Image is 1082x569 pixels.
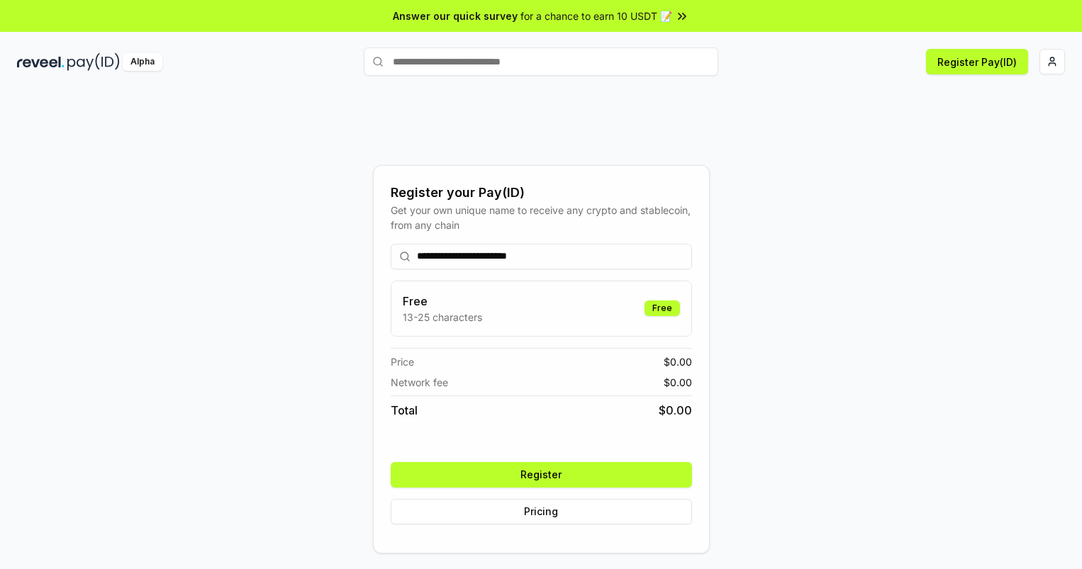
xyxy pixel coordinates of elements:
[17,53,65,71] img: reveel_dark
[391,375,448,390] span: Network fee
[645,300,680,316] div: Free
[67,53,120,71] img: pay_id
[391,183,692,203] div: Register your Pay(ID)
[391,402,418,419] span: Total
[391,354,414,369] span: Price
[393,9,518,23] span: Answer our quick survey
[403,310,482,325] p: 13-25 characters
[123,53,162,71] div: Alpha
[391,499,692,524] button: Pricing
[403,293,482,310] h3: Free
[391,203,692,232] div: Get your own unique name to receive any crypto and stablecoin, from any chain
[664,375,692,390] span: $ 0.00
[391,462,692,488] button: Register
[926,49,1028,74] button: Register Pay(ID)
[664,354,692,369] span: $ 0.00
[659,402,692,419] span: $ 0.00
[520,9,672,23] span: for a chance to earn 10 USDT 📝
